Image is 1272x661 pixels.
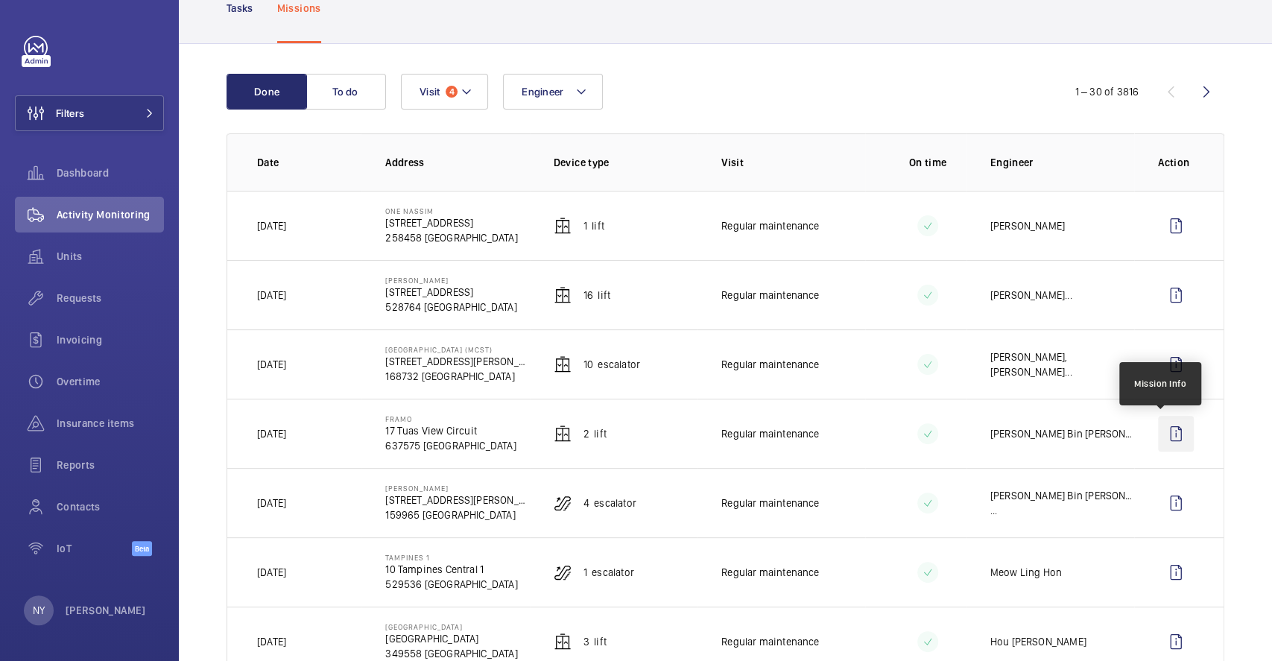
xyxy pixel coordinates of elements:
p: 10 Tampines Central 1 [385,562,517,577]
p: Tampines 1 [385,553,517,562]
p: Tasks [227,1,253,16]
p: Missions [277,1,321,16]
span: Reports [57,458,164,472]
span: Overtime [57,374,164,389]
p: 17 Tuas View Circuit [385,423,516,438]
button: To do [306,74,386,110]
p: [DATE] [257,218,286,233]
p: Regular maintenance [721,426,819,441]
p: 16 Lift [583,288,610,303]
p: [PERSON_NAME] [385,484,529,493]
p: [DATE] [257,288,286,303]
span: Beta [132,541,152,556]
img: elevator.svg [554,425,572,443]
p: [DATE] [257,565,286,580]
span: Invoicing [57,332,164,347]
img: elevator.svg [554,217,572,235]
button: Engineer [503,74,603,110]
div: ... [990,288,1072,303]
span: Visit [420,86,440,98]
span: Insurance items [57,416,164,431]
p: 159965 [GEOGRAPHIC_DATA] [385,507,529,522]
span: Units [57,249,164,264]
p: [GEOGRAPHIC_DATA] [385,622,517,631]
span: 4 [446,86,458,98]
p: 1 Escalator [583,565,634,580]
p: [DATE] [257,634,286,649]
p: [DATE] [257,426,286,441]
span: Activity Monitoring [57,207,164,222]
p: 637575 [GEOGRAPHIC_DATA] [385,438,516,453]
p: [PERSON_NAME] [66,603,146,618]
button: Filters [15,95,164,131]
p: [DATE] [257,496,286,510]
div: 1 – 30 of 3816 [1075,84,1139,99]
p: [PERSON_NAME] [990,218,1065,233]
img: elevator.svg [554,633,572,651]
button: Visit4 [401,74,488,110]
img: escalator.svg [554,494,572,512]
div: ... [990,350,1134,379]
p: Engineer [990,155,1134,170]
img: elevator.svg [554,355,572,373]
p: 2 Lift [583,426,607,441]
p: [PERSON_NAME] Bin [PERSON_NAME] [990,426,1134,441]
div: ... [990,488,1134,518]
p: [PERSON_NAME] Bin [PERSON_NAME] [990,488,1134,503]
p: Meow Ling Hon [990,565,1062,580]
p: Regular maintenance [721,496,819,510]
p: Regular maintenance [721,565,819,580]
span: Requests [57,291,164,306]
div: Mission Info [1134,377,1186,390]
p: [PERSON_NAME] [990,364,1065,379]
p: [GEOGRAPHIC_DATA] (MCST) [385,345,529,354]
p: Framo [385,414,516,423]
span: Engineer [522,86,563,98]
p: Address [385,155,529,170]
p: [PERSON_NAME] , [990,350,1068,364]
p: Regular maintenance [721,634,819,649]
p: NY [33,603,45,618]
p: [PERSON_NAME] [385,276,516,285]
span: Dashboard [57,165,164,180]
p: On time [889,155,966,170]
p: 258458 [GEOGRAPHIC_DATA] [385,230,517,245]
p: Device type [554,155,697,170]
p: 529536 [GEOGRAPHIC_DATA] [385,577,517,592]
span: Contacts [57,499,164,514]
p: [GEOGRAPHIC_DATA] [385,631,517,646]
p: [STREET_ADDRESS] [385,285,516,300]
p: Visit [721,155,865,170]
p: 349558 [GEOGRAPHIC_DATA] [385,646,517,661]
img: elevator.svg [554,286,572,304]
p: [PERSON_NAME] [990,288,1065,303]
button: Done [227,74,307,110]
p: [DATE] [257,357,286,372]
p: 528764 [GEOGRAPHIC_DATA] [385,300,516,314]
p: Regular maintenance [721,357,819,372]
p: 168732 [GEOGRAPHIC_DATA] [385,369,529,384]
p: Action [1158,155,1194,170]
p: 10 Escalator [583,357,640,372]
p: ONE NASSIM [385,206,517,215]
p: Date [257,155,361,170]
img: escalator.svg [554,563,572,581]
p: 4 Escalator [583,496,636,510]
p: Regular maintenance [721,218,819,233]
p: [STREET_ADDRESS][PERSON_NAME] [385,493,529,507]
p: [STREET_ADDRESS][PERSON_NAME] [385,354,529,369]
span: Filters [56,106,84,121]
span: IoT [57,541,132,556]
p: 3 Lift [583,634,607,649]
p: [STREET_ADDRESS] [385,215,517,230]
p: Regular maintenance [721,288,819,303]
p: 1 Lift [583,218,604,233]
p: Hou [PERSON_NAME] [990,634,1086,649]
